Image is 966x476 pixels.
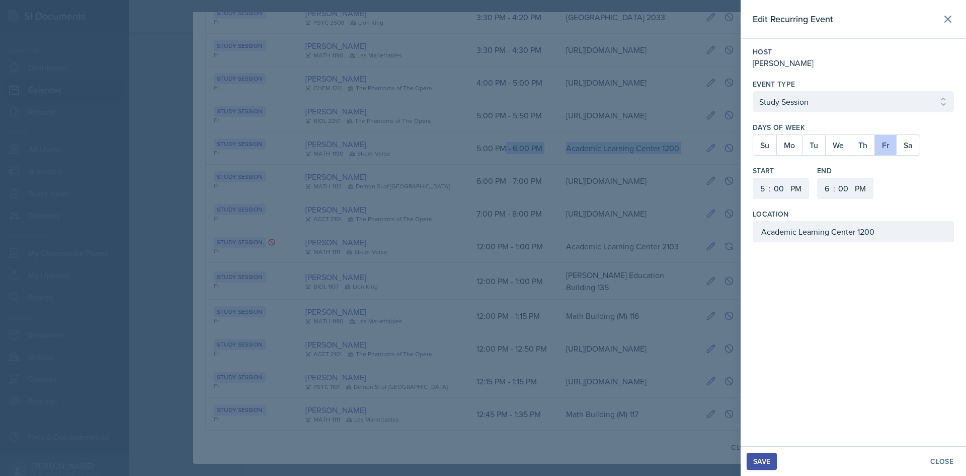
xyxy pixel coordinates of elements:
[753,166,809,176] label: Start
[753,122,954,132] label: Days of Week
[753,57,954,69] div: [PERSON_NAME]
[747,453,777,470] button: Save
[874,135,896,155] button: Fr
[753,12,833,26] h2: Edit Recurring Event
[851,135,874,155] button: Th
[896,135,920,155] button: Sa
[753,79,795,89] label: Event Type
[825,135,851,155] button: We
[769,182,771,194] div: :
[776,135,802,155] button: Mo
[833,182,835,194] div: :
[753,135,776,155] button: Su
[930,457,953,465] div: Close
[753,457,770,465] div: Save
[817,166,873,176] label: End
[802,135,825,155] button: Tu
[924,453,960,470] button: Close
[753,221,954,242] input: Enter location
[753,209,789,219] label: Location
[753,47,954,57] label: Host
